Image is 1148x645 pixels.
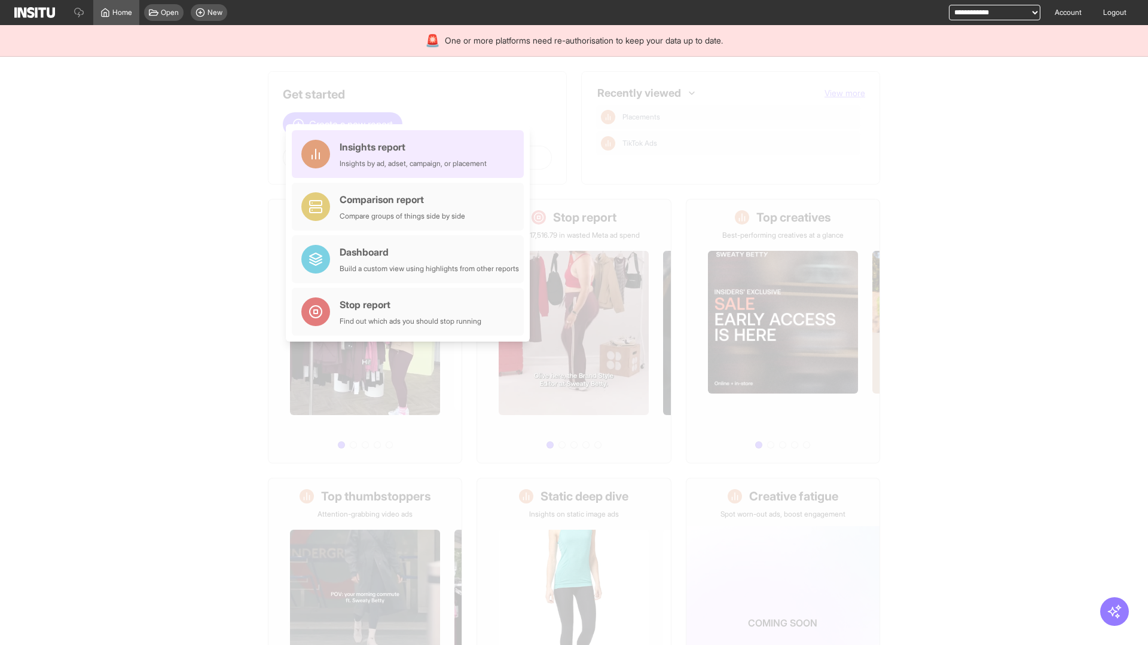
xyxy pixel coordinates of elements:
[340,192,465,207] div: Comparison report
[340,159,487,168] div: Insights by ad, adset, campaign, or placement
[340,297,481,312] div: Stop report
[340,211,465,221] div: Compare groups of things side by side
[340,317,481,326] div: Find out which ads you should stop running
[207,8,222,17] span: New
[340,140,487,154] div: Insights report
[340,264,519,274] div: Build a custom view using highlights from other reports
[445,35,723,47] span: One or more platforms need re-authorisation to keep your data up to date.
[112,8,132,17] span: Home
[340,245,519,259] div: Dashboard
[14,7,55,18] img: Logo
[425,32,440,49] div: 🚨
[161,8,179,17] span: Open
